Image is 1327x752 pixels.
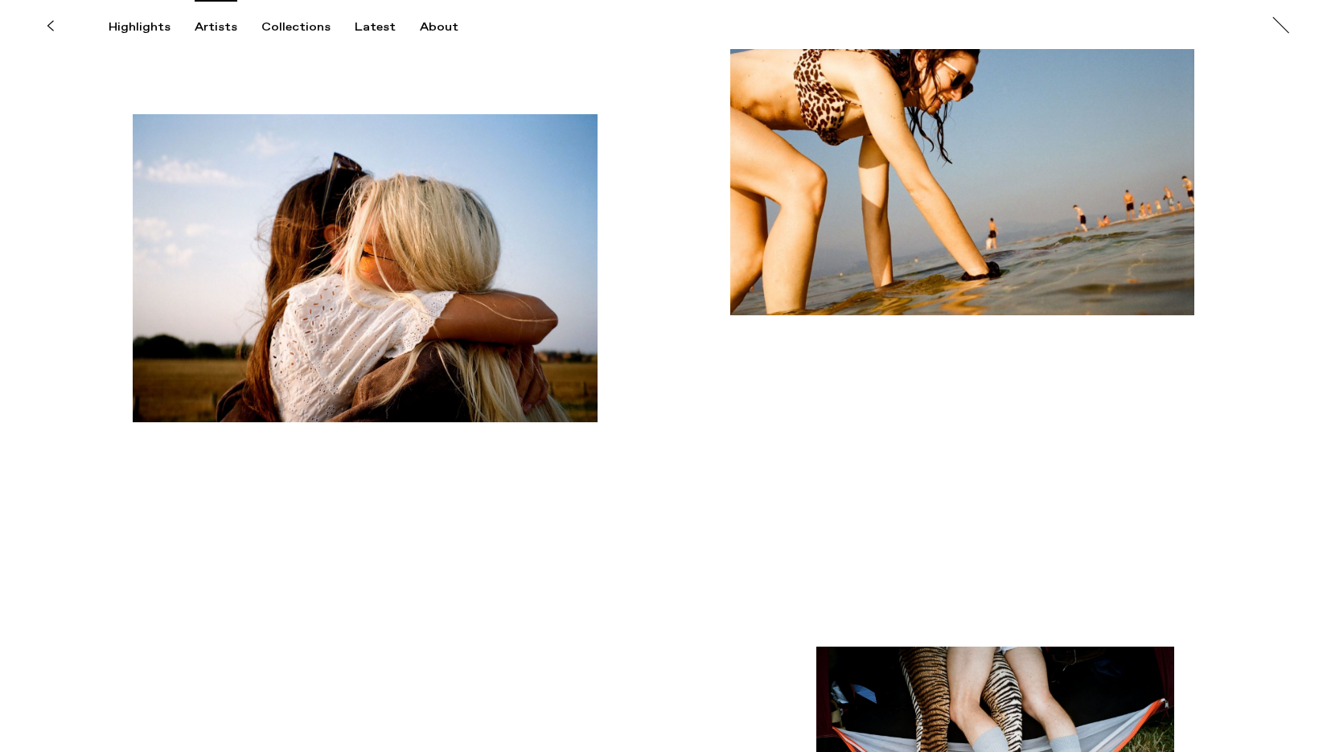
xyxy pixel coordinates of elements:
div: About [420,20,458,35]
button: Collections [261,20,355,35]
div: Highlights [109,20,170,35]
div: Collections [261,20,331,35]
div: Artists [195,20,237,35]
button: Highlights [109,20,195,35]
button: Artists [195,20,261,35]
button: Latest [355,20,420,35]
div: Latest [355,20,396,35]
button: About [420,20,483,35]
